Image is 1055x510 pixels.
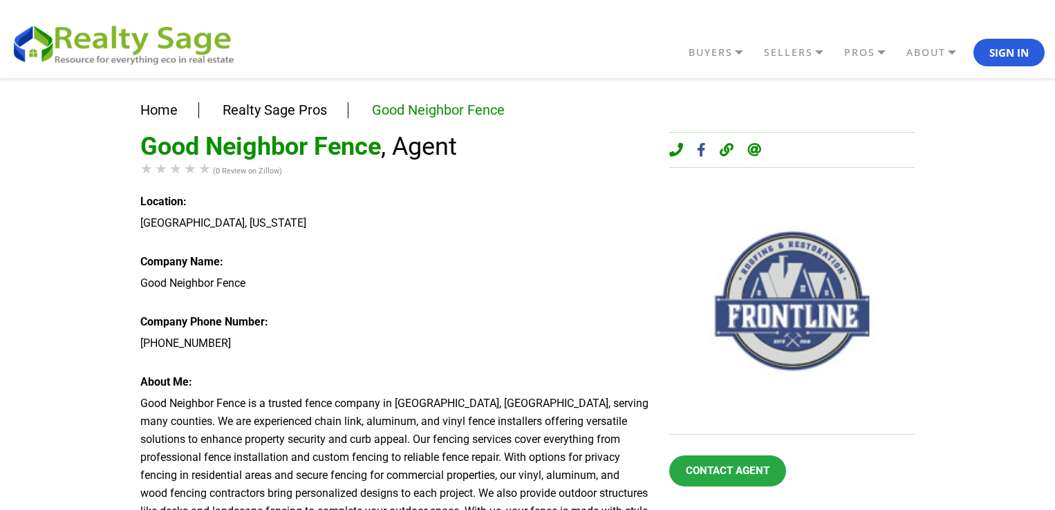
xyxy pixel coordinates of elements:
[140,102,178,118] a: Home
[760,41,841,64] a: SELLERS
[223,102,327,118] a: Realty Sage Pros
[685,41,760,64] a: BUYERS
[140,274,648,292] div: Good Neighbor Fence
[903,41,973,64] a: ABOUT
[10,21,245,66] img: REALTY SAGE
[841,41,903,64] a: PROS
[381,132,457,161] span: , Agent
[372,102,505,118] a: Good Neighbor Fence
[140,313,648,331] div: Company Phone Number:
[140,253,648,271] div: Company Name:
[140,214,648,232] div: [GEOGRAPHIC_DATA], [US_STATE]
[669,455,786,487] a: Contact Agent
[140,162,213,176] div: Rating of this product is 0 out of 5.
[140,373,648,391] div: About Me:
[973,39,1045,66] button: Sign In
[140,132,648,161] h1: Good Neighbor Fence
[140,162,648,180] div: (0 Review on Zillow)
[140,193,648,211] div: Location:
[140,334,648,352] div: [PHONE_NUMBER]
[669,178,915,424] img: Good Neighbor Fence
